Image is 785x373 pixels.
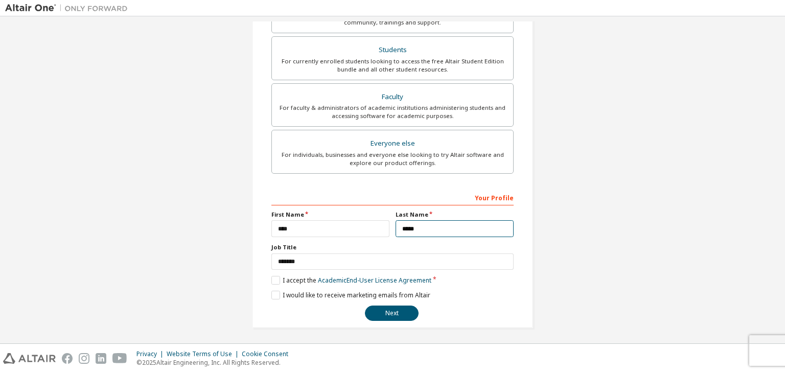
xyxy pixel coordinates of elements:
img: facebook.svg [62,353,73,364]
div: Privacy [136,350,167,358]
div: For faculty & administrators of academic institutions administering students and accessing softwa... [278,104,507,120]
label: Job Title [271,243,514,251]
div: Everyone else [278,136,507,151]
button: Next [365,306,419,321]
label: First Name [271,211,389,219]
div: For individuals, businesses and everyone else looking to try Altair software and explore our prod... [278,151,507,167]
label: Last Name [396,211,514,219]
img: youtube.svg [112,353,127,364]
p: © 2025 Altair Engineering, Inc. All Rights Reserved. [136,358,294,367]
div: Faculty [278,90,507,104]
div: Your Profile [271,189,514,205]
div: Website Terms of Use [167,350,242,358]
img: Altair One [5,3,133,13]
label: I would like to receive marketing emails from Altair [271,291,430,299]
img: linkedin.svg [96,353,106,364]
img: instagram.svg [79,353,89,364]
label: I accept the [271,276,431,285]
a: Academic End-User License Agreement [318,276,431,285]
div: For currently enrolled students looking to access the free Altair Student Edition bundle and all ... [278,57,507,74]
img: altair_logo.svg [3,353,56,364]
div: Cookie Consent [242,350,294,358]
div: Students [278,43,507,57]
